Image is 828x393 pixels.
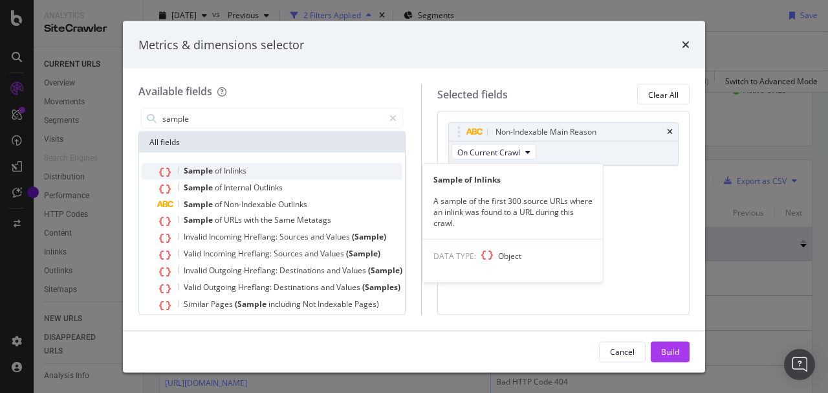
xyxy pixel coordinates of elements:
div: times [682,36,690,53]
span: Sample [184,199,215,210]
span: Invalid [184,231,209,242]
span: of [215,182,224,193]
span: (Sample) [352,231,386,242]
span: and [305,248,320,259]
span: Sample [184,214,215,225]
span: Destinations [274,282,321,293]
span: Outgoing [203,282,238,293]
span: of [215,199,224,210]
span: Inlinks [224,165,246,176]
span: Values [326,231,352,242]
span: Values [336,282,362,293]
div: Available fields [138,84,212,98]
button: Clear All [637,84,690,105]
span: Valid [184,282,203,293]
span: (Sample [235,298,268,309]
span: Values [320,248,346,259]
div: Build [661,346,679,357]
span: and [327,265,342,276]
div: Non-Indexable Main Reason [496,126,596,139]
div: All fields [139,132,405,153]
div: A sample of the first 300 source URLs where an inlink was found to a URL during this crawl. [423,195,603,228]
span: Hreflang: [244,265,279,276]
div: Clear All [648,89,679,100]
span: Hreflang: [244,231,279,242]
div: Sample of Inlinks [423,174,603,185]
span: URLs [224,214,244,225]
span: Sources [274,248,305,259]
span: Destinations [279,265,327,276]
span: Pages [211,298,235,309]
div: Metrics & dimensions selector [138,36,304,53]
button: On Current Crawl [452,144,536,160]
div: Cancel [610,346,635,357]
span: Sources [279,231,310,242]
span: Incoming [203,248,238,259]
span: On Current Crawl [457,146,520,157]
span: and [321,282,336,293]
span: Incoming [209,231,244,242]
div: Open Intercom Messenger [784,349,815,380]
span: Non-Indexable [224,199,278,210]
input: Search by field name [161,109,384,128]
span: Outlinks [254,182,283,193]
span: including [268,298,303,309]
span: Internal [224,182,254,193]
span: (Samples) [362,282,400,293]
span: the [261,214,274,225]
span: Object [498,251,521,262]
span: Indexable [318,298,354,309]
span: Valid [184,248,203,259]
span: of [215,214,224,225]
span: Sample [184,182,215,193]
span: Pages) [354,298,379,309]
div: Selected fields [437,87,508,102]
span: and [310,231,326,242]
span: Hreflang: [238,248,274,259]
span: Same [274,214,297,225]
span: (Sample) [346,248,380,259]
span: with [244,214,261,225]
span: Invalid [184,265,209,276]
span: Similar [184,298,211,309]
span: Values [342,265,368,276]
span: Sample [184,165,215,176]
button: Cancel [599,341,646,362]
div: times [667,128,673,136]
span: DATA TYPE: [433,251,476,262]
div: Non-Indexable Main ReasontimesOn Current Crawl [448,122,679,166]
span: Outgoing [209,265,244,276]
button: Build [651,341,690,362]
span: (Sample) [368,265,402,276]
span: Outlinks [278,199,307,210]
span: Metatags [297,214,331,225]
span: Hreflang: [238,282,274,293]
div: modal [123,21,705,372]
span: of [215,165,224,176]
span: Not [303,298,318,309]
